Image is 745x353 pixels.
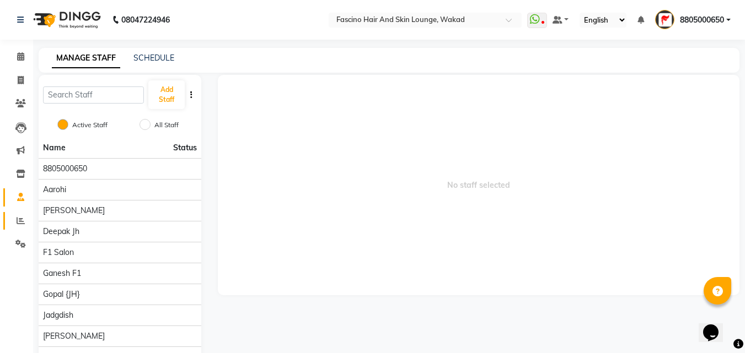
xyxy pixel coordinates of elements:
[72,120,108,130] label: Active Staff
[43,86,144,104] input: Search Staff
[43,309,73,321] span: Jadgdish
[43,143,66,153] span: Name
[148,80,185,109] button: Add Staff
[43,163,87,175] span: 8805000650
[121,4,170,35] b: 08047224946
[43,330,105,342] span: [PERSON_NAME]
[699,309,734,342] iframe: chat widget
[173,142,197,154] span: Status
[655,10,674,29] img: 8805000650
[52,48,120,68] a: MANAGE STAFF
[43,184,66,195] span: Aarohi
[43,226,79,237] span: Deepak jh
[43,268,81,279] span: Ganesh F1
[680,14,724,26] span: 8805000650
[28,4,104,35] img: logo
[218,75,739,295] span: No staff selected
[133,53,174,63] a: SCHEDULE
[43,247,74,258] span: F1 Salon
[154,120,179,130] label: All Staff
[43,289,80,300] span: Gopal {JH}
[43,205,105,216] span: [PERSON_NAME]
